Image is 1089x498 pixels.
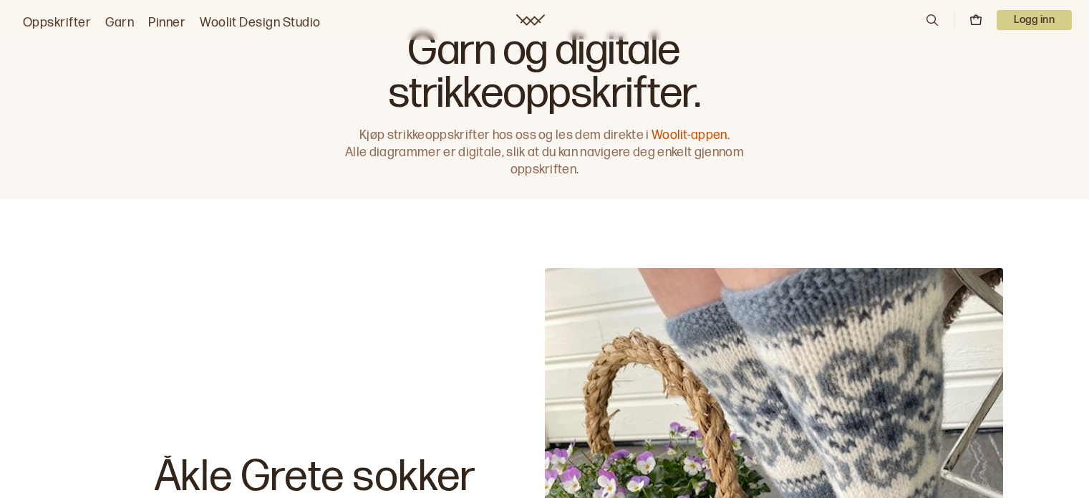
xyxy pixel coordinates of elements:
p: Logg inn [997,10,1072,30]
a: Pinner [148,13,185,33]
a: Oppskrifter [23,13,91,33]
a: Woolit-appen. [652,128,730,143]
a: Woolit [516,14,545,26]
h1: Garn og digitale strikkeoppskrifter. [339,29,751,115]
a: Garn [105,13,134,33]
p: Kjøp strikkeoppskrifter hos oss og les dem direkte i Alle diagrammer er digitale, slik at du kan ... [339,127,751,178]
button: User dropdown [997,10,1072,30]
a: Woolit Design Studio [200,13,321,33]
